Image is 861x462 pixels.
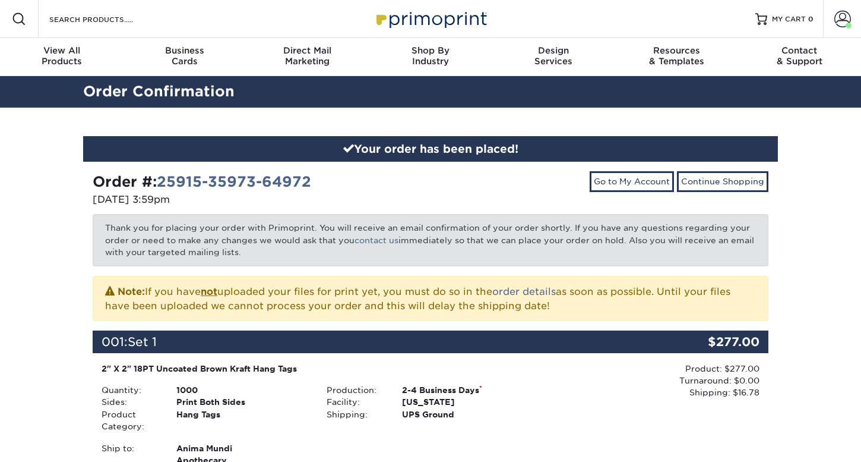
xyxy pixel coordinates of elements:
div: Facility: [318,396,392,408]
div: $277.00 [656,331,768,353]
a: Go to My Account [590,171,674,191]
span: Direct Mail [246,45,369,56]
span: Set 1 [128,335,157,349]
div: 1000 [167,384,318,396]
a: Continue Shopping [677,171,768,191]
p: Thank you for placing your order with Primoprint. You will receive an email confirmation of your ... [93,214,768,266]
a: Shop ByIndustry [369,38,492,76]
div: Industry [369,45,492,67]
div: Services [492,45,615,67]
strong: Order #: [93,173,311,190]
a: 25915-35973-64972 [157,173,311,190]
div: Production: [318,384,392,396]
p: If you have uploaded your files for print yet, you must do so in the as soon as possible. Until y... [105,284,756,313]
span: Shop By [369,45,492,56]
b: not [201,286,217,297]
div: Marketing [246,45,369,67]
div: Sides: [93,396,167,408]
div: Hang Tags [167,408,318,433]
span: 0 [808,15,813,23]
div: Product Category: [93,408,167,433]
div: Shipping: [318,408,392,420]
a: Direct MailMarketing [246,38,369,76]
div: 001: [93,331,656,353]
h2: Order Confirmation [74,81,787,103]
div: [US_STATE] [393,396,543,408]
div: 2-4 Business Days [393,384,543,396]
img: Primoprint [371,6,490,32]
div: Product: $277.00 Turnaround: $0.00 Shipping: $16.78 [543,363,759,399]
a: Contact& Support [738,38,861,76]
a: Resources& Templates [615,38,738,76]
span: Anima Mundi [176,442,309,454]
span: Design [492,45,615,56]
div: Your order has been placed! [83,136,778,162]
div: Print Both Sides [167,396,318,408]
span: Business [123,45,246,56]
a: BusinessCards [123,38,246,76]
div: 2" X 2" 18PT Uncoated Brown Kraft Hang Tags [102,363,534,375]
span: Contact [738,45,861,56]
span: Resources [615,45,738,56]
div: & Support [738,45,861,67]
input: SEARCH PRODUCTS..... [48,12,164,26]
a: DesignServices [492,38,615,76]
div: UPS Ground [393,408,543,420]
div: Cards [123,45,246,67]
span: MY CART [772,14,806,24]
strong: Note: [118,286,145,297]
a: order details [492,286,556,297]
div: & Templates [615,45,738,67]
a: contact us [354,235,398,245]
div: Quantity: [93,384,167,396]
p: [DATE] 3:59pm [93,193,422,207]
